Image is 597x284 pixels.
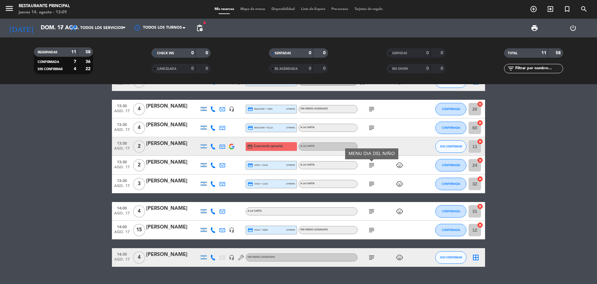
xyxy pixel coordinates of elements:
[477,222,483,228] i: cancel
[247,144,253,149] i: credit_card
[248,125,253,131] i: credit_card
[80,26,123,30] span: Todos los servicios
[368,226,375,234] i: subject
[368,254,375,261] i: subject
[114,211,130,219] span: ago. 17
[114,158,130,165] span: 13:30
[441,51,444,55] strong: 0
[392,52,407,55] span: SERVIDAS
[396,208,403,215] i: child_care
[248,256,275,258] span: Sin menú asignado
[286,107,295,111] span: stripe
[146,251,199,259] div: [PERSON_NAME]
[5,21,38,35] i: [DATE]
[435,159,466,171] button: CONFIRMADA
[248,125,273,131] span: master * 9113
[300,229,328,231] span: Sin menú asignado
[229,106,234,112] i: headset_mic
[435,205,466,218] button: CONFIRMADA
[58,24,65,32] i: arrow_drop_down
[440,145,462,148] span: SIN CONFIRMAR
[442,228,460,232] span: CONFIRMADA
[74,60,76,64] strong: 7
[114,165,130,172] span: ago. 17
[5,4,14,13] i: menu
[19,9,70,16] div: jueves 14. agosto - 13:09
[563,5,571,13] i: turned_in_not
[300,182,315,185] span: A LA CARTA
[114,230,130,237] span: ago. 17
[146,140,199,148] div: [PERSON_NAME]
[442,209,460,213] span: CONFIRMADA
[146,205,199,213] div: [PERSON_NAME]
[133,251,145,264] span: 4
[114,177,130,184] span: 13:30
[396,254,403,261] i: child_care
[248,210,262,212] span: A LA CARTA
[248,162,268,168] span: visa * 3144
[426,66,429,71] strong: 0
[114,250,130,258] span: 14:30
[275,67,298,70] span: RE AGENDADA
[203,21,206,25] span: fiber_manual_record
[211,7,237,11] span: Mis reservas
[392,67,408,70] span: NO SHOW
[396,161,403,169] i: child_care
[114,102,130,109] span: 13:30
[71,50,76,54] strong: 11
[206,66,209,71] strong: 0
[569,24,577,32] i: power_settings_new
[114,128,130,135] span: ago. 17
[254,144,283,149] span: Esperando garantía
[442,163,460,167] span: CONFIRMADA
[323,66,327,71] strong: 0
[442,182,460,185] span: CONFIRMADA
[248,181,253,187] i: credit_card
[351,7,386,11] span: Tarjetas de regalo
[146,121,199,129] div: [PERSON_NAME]
[146,177,199,185] div: [PERSON_NAME]
[286,228,295,232] span: stripe
[114,121,130,128] span: 13:30
[248,106,253,112] i: credit_card
[298,7,328,11] span: Lista de Espera
[396,180,403,188] i: child_care
[133,178,145,190] span: 3
[114,258,130,265] span: ago. 17
[248,106,273,112] span: master * 7981
[435,251,466,264] button: SIN CONFIRMAR
[229,144,234,149] img: google-logo.png
[206,51,209,55] strong: 0
[248,181,268,187] span: visa * 1115
[508,52,517,55] span: TOTAL
[477,120,483,126] i: cancel
[368,161,375,169] i: subject
[580,5,588,13] i: search
[114,204,130,211] span: 14:00
[38,68,62,71] span: SIN CONFIRMAR
[248,227,253,233] i: credit_card
[19,3,70,9] div: Restaurante Principal
[86,50,92,54] strong: 58
[435,103,466,115] button: CONFIRMADA
[146,102,199,110] div: [PERSON_NAME]
[435,122,466,134] button: CONFIRMADA
[440,256,462,259] span: SIN CONFIRMAR
[229,227,234,233] i: headset_mic
[323,51,327,55] strong: 0
[133,159,145,171] span: 2
[286,182,295,186] span: stripe
[300,145,315,147] span: A LA CARTA
[157,52,174,55] span: CHECK INS
[435,224,466,236] button: CONFIRMADA
[554,19,592,37] div: LOG OUT
[237,7,268,11] span: Mapa de mesas
[196,24,203,32] span: pending_actions
[435,140,466,153] button: SIN CONFIRMAR
[309,51,311,55] strong: 0
[547,5,554,13] i: exit_to_app
[541,51,546,55] strong: 11
[133,205,145,218] span: 4
[248,227,268,233] span: visa * 3526
[442,126,460,129] span: CONFIRMADA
